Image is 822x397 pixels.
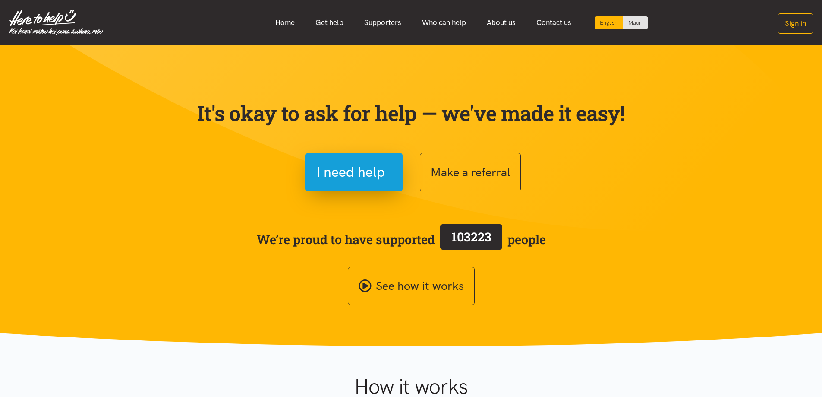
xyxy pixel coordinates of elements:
[354,13,412,32] a: Supporters
[476,13,526,32] a: About us
[195,101,627,126] p: It's okay to ask for help — we've made it easy!
[305,153,403,191] button: I need help
[451,229,491,245] span: 103223
[305,13,354,32] a: Get help
[412,13,476,32] a: Who can help
[595,16,623,29] div: Current language
[623,16,648,29] a: Switch to Te Reo Māori
[9,10,103,35] img: Home
[265,13,305,32] a: Home
[348,267,475,305] a: See how it works
[435,222,507,256] a: 103223
[316,161,385,183] span: I need help
[257,222,546,256] span: We’re proud to have supported people
[595,16,648,29] div: Language toggle
[420,153,521,191] button: Make a referral
[526,13,582,32] a: Contact us
[778,13,813,34] button: Sign in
